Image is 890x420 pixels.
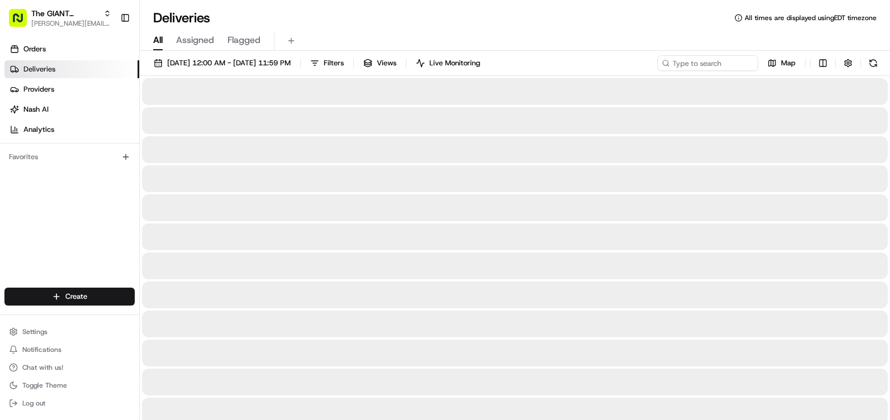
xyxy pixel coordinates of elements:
button: Toggle Theme [4,378,135,393]
span: [DATE] 12:00 AM - [DATE] 11:59 PM [167,58,291,68]
span: All [153,34,163,47]
span: Live Monitoring [429,58,480,68]
span: Chat with us! [22,363,63,372]
button: The GIANT Company [31,8,99,19]
button: [DATE] 12:00 AM - [DATE] 11:59 PM [149,55,296,71]
button: Views [358,55,401,71]
div: Favorites [4,148,135,166]
span: Create [65,292,87,302]
span: Flagged [228,34,261,47]
button: The GIANT Company[PERSON_NAME][EMAIL_ADDRESS][PERSON_NAME][DOMAIN_NAME] [4,4,116,31]
span: Views [377,58,396,68]
span: Assigned [176,34,214,47]
button: Log out [4,395,135,411]
button: Notifications [4,342,135,357]
a: Orders [4,40,139,58]
button: Live Monitoring [411,55,485,71]
span: Notifications [22,345,61,354]
span: Deliveries [23,64,55,74]
h1: Deliveries [153,9,210,27]
button: Create [4,288,135,306]
input: Type to search [657,55,758,71]
button: Refresh [865,55,881,71]
span: Map [781,58,796,68]
span: Providers [23,84,54,94]
button: Filters [305,55,349,71]
span: Filters [324,58,344,68]
a: Providers [4,80,139,98]
span: Nash AI [23,104,49,114]
button: Settings [4,324,135,340]
button: Chat with us! [4,360,135,375]
a: Deliveries [4,60,139,78]
span: Log out [22,399,45,408]
button: Map [763,55,801,71]
span: Analytics [23,125,54,135]
span: All times are displayed using EDT timezone [745,13,877,22]
a: Nash AI [4,101,139,118]
button: [PERSON_NAME][EMAIL_ADDRESS][PERSON_NAME][DOMAIN_NAME] [31,19,111,28]
span: Orders [23,44,46,54]
span: Settings [22,327,48,336]
span: Toggle Theme [22,381,67,390]
a: Analytics [4,121,139,139]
